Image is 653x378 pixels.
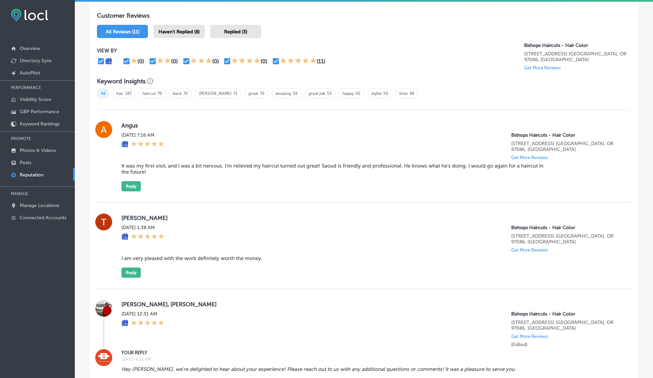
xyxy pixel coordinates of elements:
div: (11) [317,58,325,65]
div: (0) [261,58,267,65]
label: (Edited) [511,342,528,347]
a: happy [342,91,354,96]
p: 15731 SE HAPPY VALLEY TOWN CENTER DR. Happy Valley, OR 97086, US [524,51,631,63]
a: 79 [157,91,162,96]
div: 5 Stars [280,57,317,65]
p: Bishops Haircuts - Hair Color [511,311,620,317]
label: [PERSON_NAME], [PERSON_NAME] [121,301,620,308]
a: 53 [327,91,332,96]
a: 71 [233,91,237,96]
label: [DATE] 4:01 AM [121,357,620,362]
a: stylist [371,91,382,96]
p: Directory Sync [20,58,52,64]
p: 15731 SE HAPPY VALLEY TOWN CENTER DR. [511,320,620,331]
blockquote: Hey [PERSON_NAME], we're delighted to hear about your experience! Please reach out to us with any... [121,366,546,372]
div: (0) [137,58,144,65]
a: hair [116,91,123,96]
p: Visibility Score [20,97,51,102]
span: Replied (3) [224,29,247,35]
div: 5 Stars [131,233,164,241]
span: Haven't Replied (8) [158,29,200,35]
div: (0) [171,58,178,65]
p: Connected Accounts [20,215,66,221]
div: 1 Star [131,57,137,65]
a: haircut [143,91,156,96]
p: Manage Locations [20,203,59,208]
img: fda3e92497d09a02dc62c9cd864e3231.png [11,9,48,21]
label: YOUR REPLY [121,350,620,355]
p: Get More Reviews [511,155,548,160]
a: back [173,91,182,96]
label: Angus [121,122,620,129]
a: great job [308,91,325,96]
p: Get More Reviews [511,334,548,339]
span: All [97,88,109,99]
button: Reply [121,268,141,278]
p: Get More Reviews [524,65,561,70]
div: 3 Stars [190,57,212,65]
a: 70 [260,91,265,96]
p: VIEW BY [97,48,524,54]
img: Image [95,349,112,366]
a: 72 [183,91,188,96]
a: time [399,91,408,96]
a: 187 [125,91,132,96]
label: [DATE] 7:16 AM [121,132,164,138]
label: [DATE] 1:38 AM [121,225,164,230]
p: 15731 SE HAPPY VALLEY TOWN CENTER DR. [511,233,620,245]
button: Reply [121,181,141,191]
p: Bishops Haircuts - Hair Color [524,42,631,48]
p: Reputation [20,172,44,178]
div: 2 Stars [157,57,171,65]
div: 5 Stars [131,320,164,327]
p: Posts [20,160,31,166]
p: Bishops Haircuts - Hair Color [511,225,620,230]
label: [PERSON_NAME] [121,214,620,221]
div: 4 Stars [231,57,261,65]
label: [DATE] 12:31 AM [121,311,164,317]
blockquote: It was my first visit, and I was a bit nervous. I’m relieved my haircut turned out great! Saoud i... [121,163,546,175]
a: 59 [293,91,298,96]
p: Bishops Haircuts - Hair Color [511,132,620,138]
p: AutoPilot [20,70,40,76]
a: great [248,91,258,96]
a: [PERSON_NAME] [199,91,232,96]
p: Get More Reviews [511,247,548,253]
a: 50 [355,91,361,96]
a: amazing [275,91,291,96]
p: 15731 SE HAPPY VALLEY TOWN CENTER DR. [511,141,620,152]
blockquote: I am very pleased with the work definitely worth the money. [121,255,546,261]
p: Overview [20,46,40,51]
h1: Customer Reviews [97,12,631,22]
div: 5 Stars [131,141,164,148]
h3: Keyword Insights [97,78,146,85]
a: 50 [383,91,388,96]
p: GBP Performance [20,109,59,115]
p: Photos & Videos [20,148,56,153]
a: 48 [409,91,414,96]
div: (0) [212,58,219,65]
p: Keyword Rankings [20,121,60,127]
span: All Reviews (11) [106,29,139,35]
